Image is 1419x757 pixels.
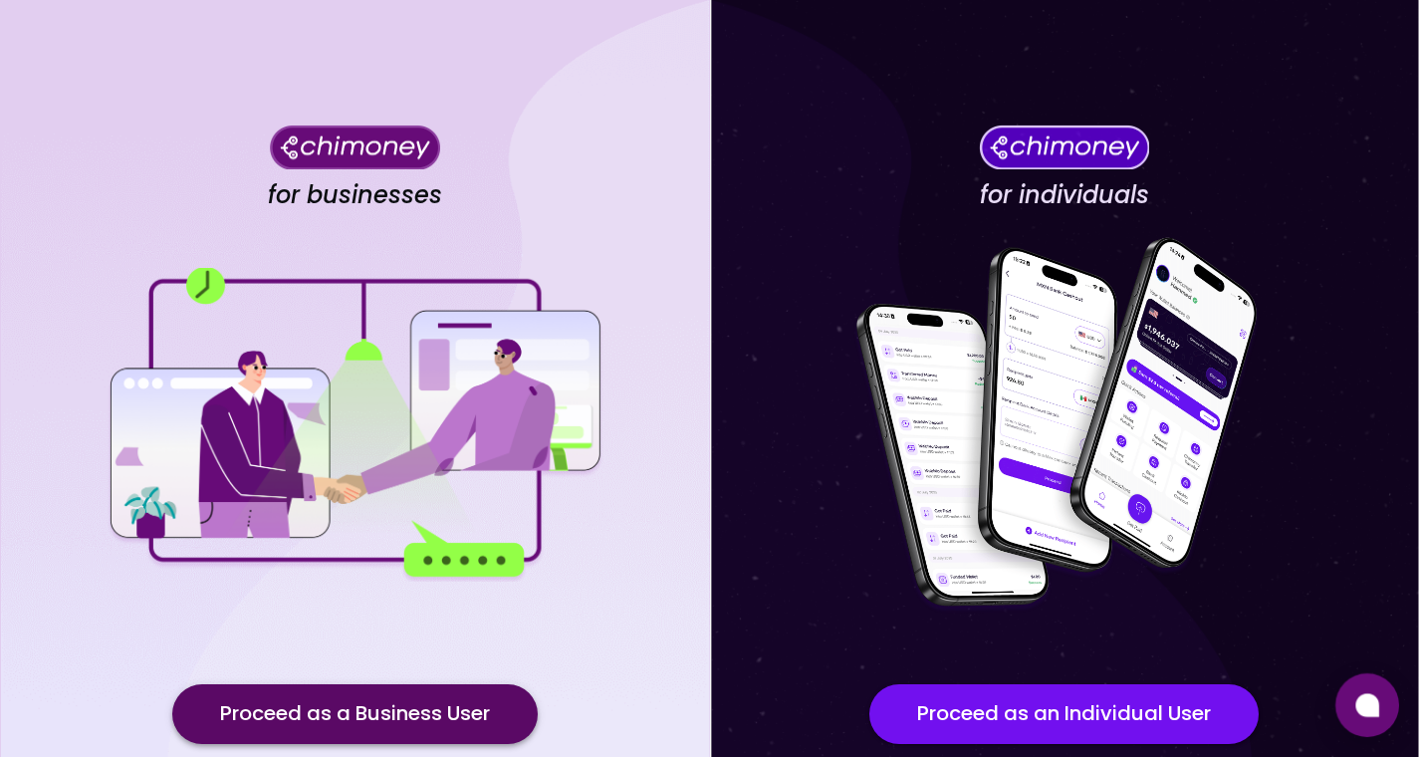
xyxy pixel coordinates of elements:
img: Chimoney for individuals [979,125,1149,169]
button: Open chat window [1335,673,1399,737]
img: for individuals [816,226,1313,625]
img: for businesses [106,268,603,582]
button: Proceed as a Business User [172,684,538,744]
h4: for businesses [268,180,442,210]
button: Proceed as an Individual User [869,684,1259,744]
img: Chimoney for businesses [270,125,440,169]
h4: for individuals [980,180,1149,210]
